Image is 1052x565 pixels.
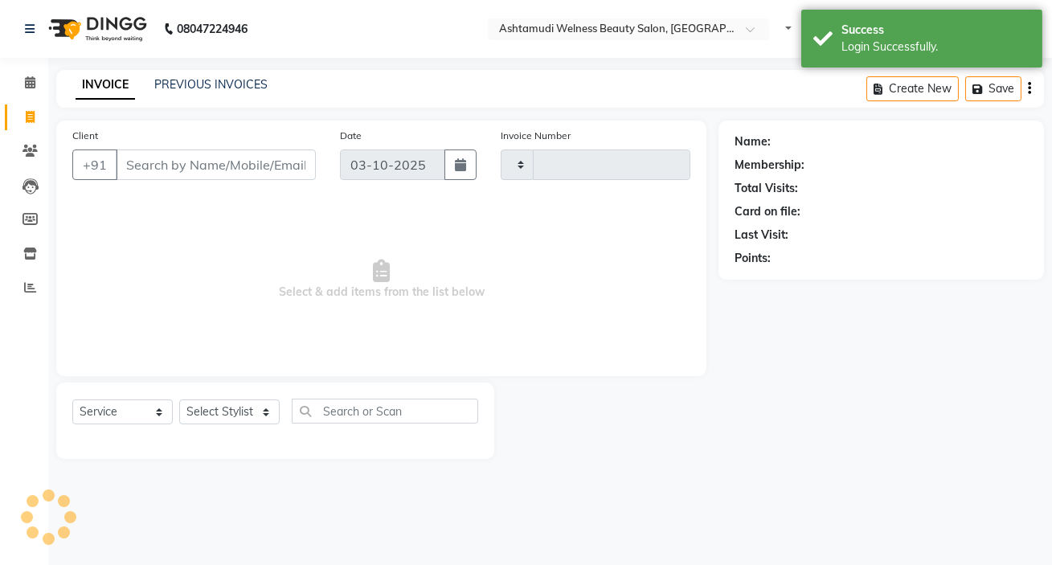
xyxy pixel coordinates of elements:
div: Card on file: [735,203,800,220]
label: Invoice Number [501,129,571,143]
button: Save [965,76,1021,101]
div: Membership: [735,157,804,174]
a: PREVIOUS INVOICES [154,77,268,92]
label: Client [72,129,98,143]
input: Search or Scan [292,399,478,424]
div: Login Successfully. [841,39,1030,55]
img: logo [41,6,151,51]
label: Date [340,129,362,143]
div: Name: [735,133,771,150]
button: Create New [866,76,959,101]
button: +91 [72,149,117,180]
div: Success [841,22,1030,39]
span: Select & add items from the list below [72,199,690,360]
div: Last Visit: [735,227,788,244]
div: Points: [735,250,771,267]
div: Total Visits: [735,180,798,197]
input: Search by Name/Mobile/Email/Code [116,149,316,180]
b: 08047224946 [177,6,248,51]
a: INVOICE [76,71,135,100]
